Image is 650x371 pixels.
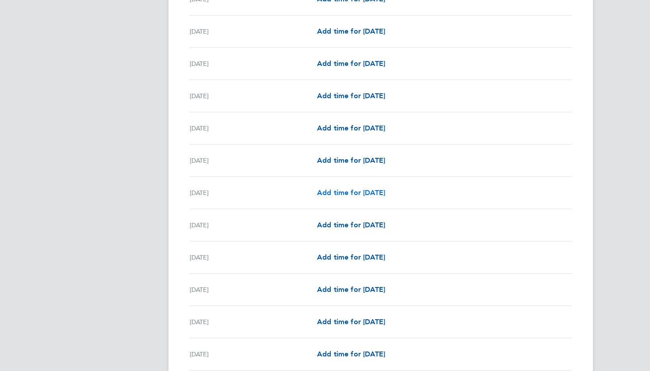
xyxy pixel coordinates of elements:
[317,187,385,198] a: Add time for [DATE]
[190,123,317,134] div: [DATE]
[317,285,385,294] span: Add time for [DATE]
[190,155,317,166] div: [DATE]
[190,252,317,263] div: [DATE]
[317,155,385,166] a: Add time for [DATE]
[317,253,385,261] span: Add time for [DATE]
[317,220,385,230] a: Add time for [DATE]
[190,91,317,101] div: [DATE]
[317,59,385,68] span: Add time for [DATE]
[190,187,317,198] div: [DATE]
[190,349,317,360] div: [DATE]
[317,317,385,327] a: Add time for [DATE]
[190,220,317,230] div: [DATE]
[317,317,385,326] span: Add time for [DATE]
[317,284,385,295] a: Add time for [DATE]
[317,91,385,101] a: Add time for [DATE]
[317,92,385,100] span: Add time for [DATE]
[317,26,385,37] a: Add time for [DATE]
[317,221,385,229] span: Add time for [DATE]
[190,26,317,37] div: [DATE]
[317,124,385,132] span: Add time for [DATE]
[190,317,317,327] div: [DATE]
[190,284,317,295] div: [DATE]
[190,58,317,69] div: [DATE]
[317,349,385,360] a: Add time for [DATE]
[317,58,385,69] a: Add time for [DATE]
[317,252,385,263] a: Add time for [DATE]
[317,350,385,358] span: Add time for [DATE]
[317,123,385,134] a: Add time for [DATE]
[317,188,385,197] span: Add time for [DATE]
[317,156,385,164] span: Add time for [DATE]
[317,27,385,35] span: Add time for [DATE]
